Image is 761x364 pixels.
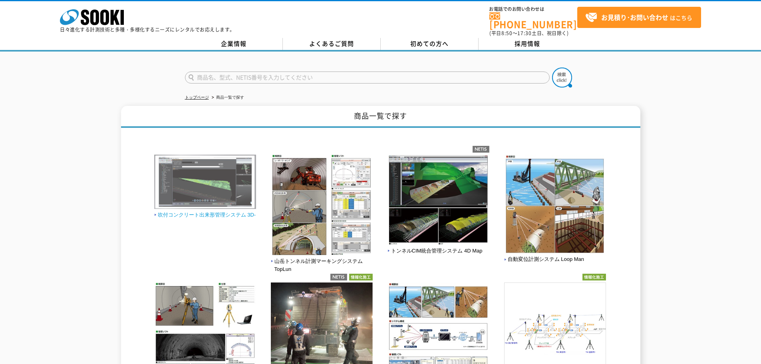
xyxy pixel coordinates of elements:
[504,248,606,263] a: 自動変位計測システム Loop Man
[210,93,244,102] li: 商品一覧で探す
[154,211,256,219] span: 吹付コンクリート出来形管理システム 3D-
[504,155,606,256] img: 自動変位計測システム Loop Man
[489,12,577,29] a: [PHONE_NUMBER]
[387,155,489,247] img: トンネルCIM統合管理システム 4D Map
[577,7,701,28] a: お見積り･お問い合わせはこちら
[185,38,283,50] a: 企業情報
[501,30,513,37] span: 8:50
[283,38,381,50] a: よくあるご質問
[185,95,209,99] a: トップページ
[582,274,606,280] img: 情報化施工
[387,239,489,254] a: トンネルCIM統合管理システム 4D Map
[504,255,584,264] span: 自動変位計測システム Loop Man
[601,12,668,22] strong: お見積り･お問い合わせ
[185,72,550,84] input: 商品名、型式、NETIS番号を入力してください
[489,7,577,12] span: お電話でのお問い合わせは
[154,155,256,211] img: 吹付コンクリート出来形管理システム 3D-
[349,274,373,280] img: 情報化施工
[271,250,373,273] a: 山岳トンネル計測マーキングシステム TopLun
[473,146,489,153] img: netis
[60,27,235,32] p: 日々進化する計測技術と多種・多様化するニーズにレンタルでお応えします。
[154,203,256,218] a: 吹付コンクリート出来形管理システム 3D-
[330,274,347,280] img: netis
[489,30,568,37] span: (平日 ～ 土日、祝日除く)
[387,247,483,255] span: トンネルCIM統合管理システム 4D Map
[517,30,532,37] span: 17:30
[121,106,640,128] h1: 商品一覧で探す
[381,38,479,50] a: 初めての方へ
[479,38,576,50] a: 採用情報
[271,257,373,274] span: 山岳トンネル計測マーキングシステム TopLun
[410,39,449,48] span: 初めての方へ
[552,68,572,88] img: btn_search.png
[585,12,692,24] span: はこちら
[271,155,373,257] img: 山岳トンネル計測マーキングシステム TopLun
